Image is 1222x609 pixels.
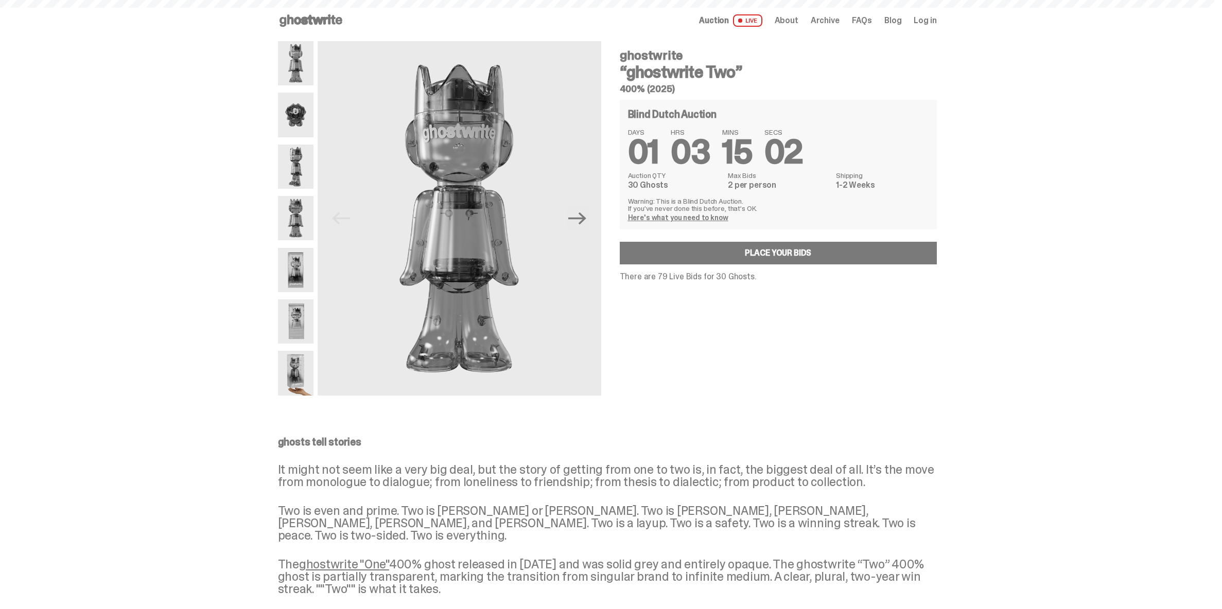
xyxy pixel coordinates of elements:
[733,14,762,27] span: LIVE
[620,84,937,94] h5: 400% (2025)
[671,131,710,173] span: 03
[628,198,929,212] p: Warning: This is a Blind Dutch Auction. If you’ve never done this before, that’s OK.
[278,299,313,344] img: ghostwrite_Two_17.png
[852,16,872,25] a: FAQs
[671,129,710,136] span: HRS
[566,207,589,229] button: Next
[775,16,798,25] a: About
[278,248,313,292] img: ghostwrite_Two_14.png
[278,145,313,189] img: ghostwrite_Two_2.png
[628,172,722,179] dt: Auction QTY
[728,181,830,189] dd: 2 per person
[278,196,313,240] img: ghostwrite_Two_8.png
[278,463,937,488] p: It might not seem like a very big deal, but the story of getting from one to two is, in fact, the...
[278,558,937,595] p: The 400% ghost released in [DATE] and was solid grey and entirely opaque. The ghostwrite “Two” 40...
[764,131,803,173] span: 02
[699,14,762,27] a: Auction LIVE
[699,16,729,25] span: Auction
[278,505,937,542] p: Two is even and prime. Two is [PERSON_NAME] or [PERSON_NAME]. Two is [PERSON_NAME], [PERSON_NAME]...
[299,556,389,572] a: ghostwrite "One"
[728,172,830,179] dt: Max Bids
[836,181,928,189] dd: 1-2 Weeks
[620,49,937,62] h4: ghostwrite
[318,41,601,396] img: ghostwrite_Two_1.png
[764,129,803,136] span: SECS
[884,16,901,25] a: Blog
[620,273,937,281] p: There are 79 Live Bids for 30 Ghosts.
[722,131,752,173] span: 15
[914,16,936,25] a: Log in
[620,242,937,264] a: Place your Bids
[811,16,840,25] a: Archive
[278,351,313,395] img: ghostwrite_Two_Last.png
[628,109,717,119] h4: Blind Dutch Auction
[620,64,937,80] h3: “ghostwrite Two”
[722,129,752,136] span: MINS
[836,172,928,179] dt: Shipping
[278,41,313,85] img: ghostwrite_Two_1.png
[278,93,313,137] img: ghostwrite_Two_13.png
[628,129,659,136] span: DAYS
[628,213,728,222] a: Here's what you need to know
[278,437,937,447] p: ghosts tell stories
[628,131,659,173] span: 01
[628,181,722,189] dd: 30 Ghosts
